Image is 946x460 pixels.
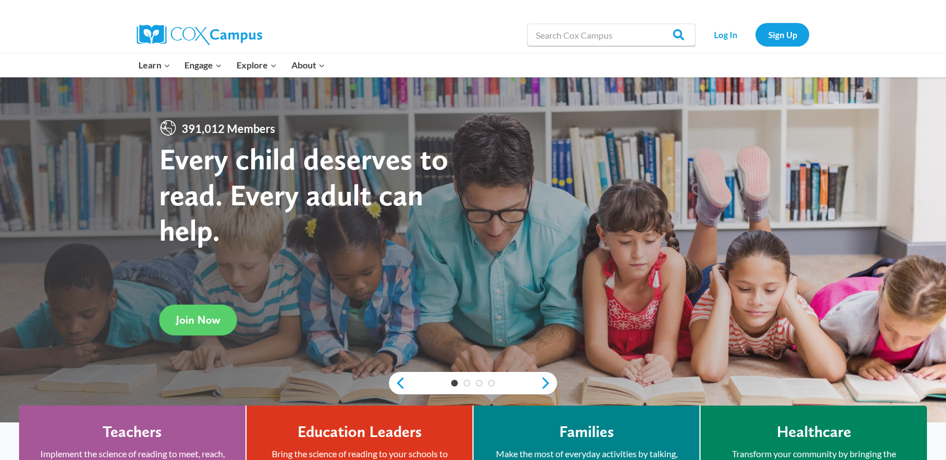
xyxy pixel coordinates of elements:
[237,58,277,72] span: Explore
[451,380,458,387] a: 1
[159,141,448,248] strong: Every child deserves to read. Every adult can help.
[755,23,809,46] a: Sign Up
[476,380,483,387] a: 3
[389,372,557,394] div: content slider buttons
[176,313,220,326] span: Join Now
[701,23,809,46] nav: Secondary Navigation
[527,24,695,46] input: Search Cox Campus
[159,305,237,335] a: Join Now
[559,422,614,441] h4: Families
[488,380,495,387] a: 4
[777,422,851,441] h4: Healthcare
[701,23,750,46] a: Log In
[138,58,170,72] span: Learn
[177,119,280,137] span: 391,012 Members
[298,422,422,441] h4: Education Leaders
[463,380,470,387] a: 2
[137,25,262,45] img: Cox Campus
[131,53,332,77] nav: Primary Navigation
[184,58,222,72] span: Engage
[540,376,557,390] a: next
[291,58,325,72] span: About
[103,422,162,441] h4: Teachers
[389,376,406,390] a: previous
